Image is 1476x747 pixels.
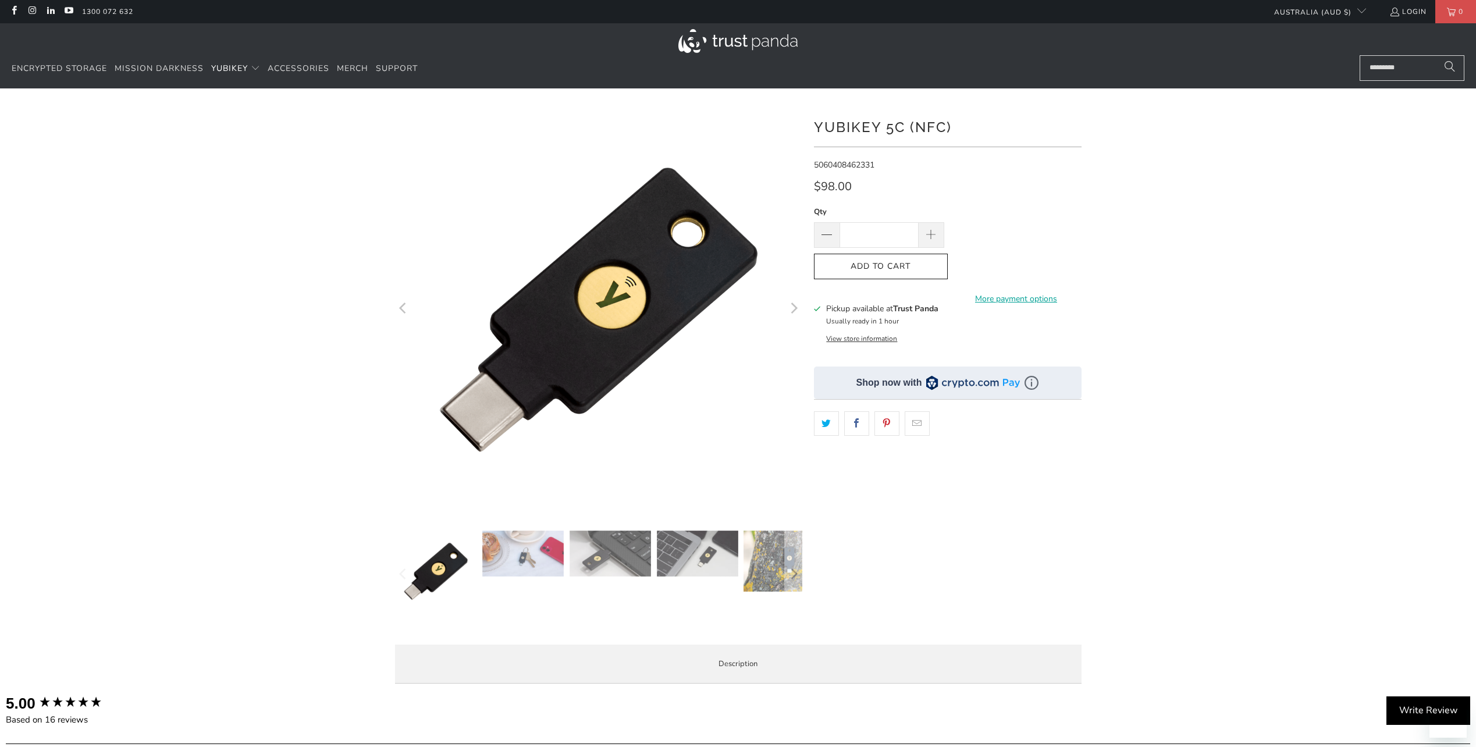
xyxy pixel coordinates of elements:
[395,106,802,513] a: YubiKey 5C (NFC) - Trust Panda
[1435,55,1464,81] button: Search
[1429,700,1467,738] iframe: Button to launch messaging window
[12,55,418,83] nav: Translation missing: en.navigation.header.main_nav
[814,115,1082,138] h1: YubiKey 5C (NFC)
[1389,5,1427,18] a: Login
[268,55,329,83] a: Accessories
[678,29,798,53] img: Trust Panda Australia
[784,531,803,618] button: Next
[1386,696,1470,725] div: Write Review
[63,7,73,16] a: Trust Panda Australia on YouTube
[395,531,476,612] img: YubiKey 5C (NFC) - Trust Panda
[826,316,899,326] small: Usually ready in 1 hour
[844,411,869,436] a: Share this on Facebook
[814,179,852,194] span: $98.00
[27,7,37,16] a: Trust Panda Australia on Instagram
[6,693,128,714] div: Overall product rating out of 5: 5.00
[211,55,260,83] summary: YubiKey
[905,411,930,436] a: Email this to a friend
[570,531,651,577] img: YubiKey 5C (NFC) - Trust Panda
[38,695,102,711] div: 5.00 star rating
[12,55,107,83] a: Encrypted Storage
[874,411,899,436] a: Share this on Pinterest
[482,531,564,577] img: YubiKey 5C (NFC) - Trust Panda
[784,106,803,513] button: Next
[9,7,19,16] a: Trust Panda Australia on Facebook
[82,5,133,18] a: 1300 072 632
[394,531,413,618] button: Previous
[951,293,1082,305] a: More payment options
[211,63,248,74] span: YubiKey
[376,63,418,74] span: Support
[826,303,938,315] h3: Pickup available at
[395,645,1082,684] label: Description
[12,63,107,74] span: Encrypted Storage
[337,55,368,83] a: Merch
[814,159,874,170] span: 5060408462331
[45,7,55,16] a: Trust Panda Australia on LinkedIn
[115,63,204,74] span: Mission Darkness
[268,63,329,74] span: Accessories
[744,531,825,592] img: YubiKey 5C (NFC) - Trust Panda
[1360,55,1464,81] input: Search...
[826,262,936,272] span: Add to Cart
[115,55,204,83] a: Mission Darkness
[6,714,128,726] div: Based on 16 reviews
[6,693,35,714] div: 5.00
[814,254,948,280] button: Add to Cart
[826,334,897,343] button: View store information
[856,376,922,389] div: Shop now with
[893,303,938,314] b: Trust Panda
[376,55,418,83] a: Support
[657,531,738,577] img: YubiKey 5C (NFC) - Trust Panda
[394,106,413,513] button: Previous
[814,411,839,436] a: Share this on Twitter
[337,63,368,74] span: Merch
[814,205,944,218] label: Qty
